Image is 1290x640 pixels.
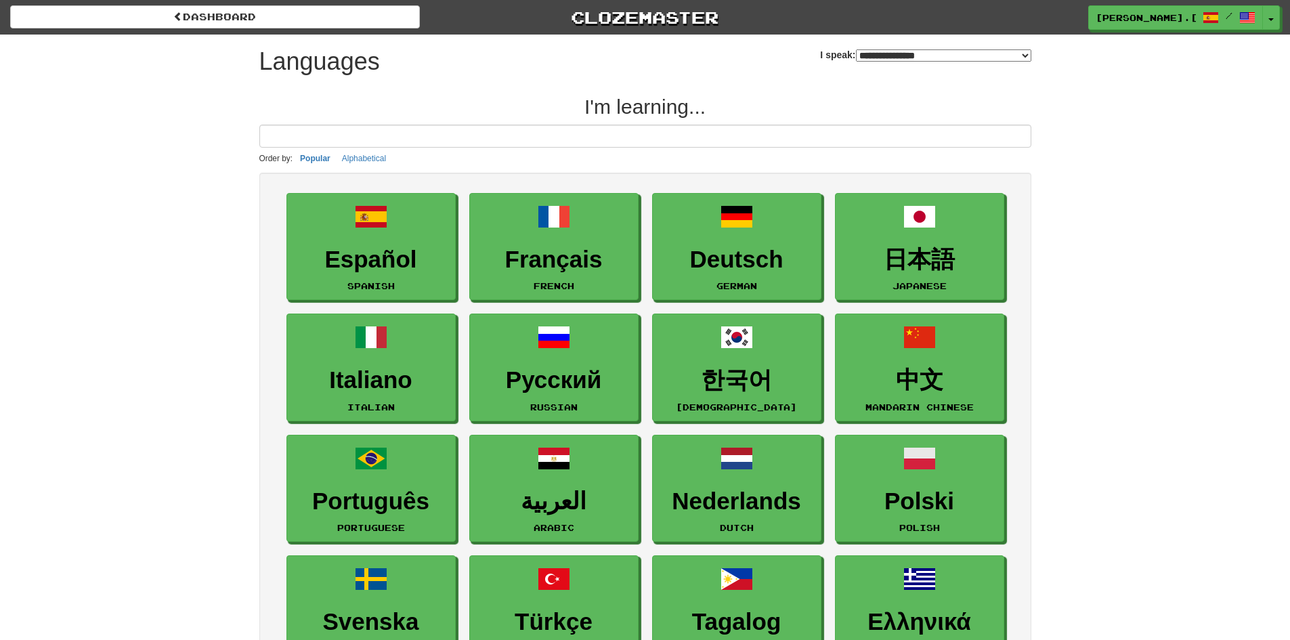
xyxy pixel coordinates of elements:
[440,5,850,29] a: Clozemaster
[286,435,456,542] a: PortuguêsPortuguese
[893,281,947,291] small: Japanese
[660,609,814,635] h3: Tagalog
[842,367,997,393] h3: 中文
[477,367,631,393] h3: Русский
[338,151,390,166] button: Alphabetical
[259,154,293,163] small: Order by:
[477,609,631,635] h3: Türkçe
[286,314,456,421] a: ItalianoItalian
[469,193,639,301] a: FrançaisFrench
[259,48,380,75] h1: Languages
[652,435,821,542] a: NederlandsDutch
[835,435,1004,542] a: PolskiPolish
[534,281,574,291] small: French
[652,314,821,421] a: 한국어[DEMOGRAPHIC_DATA]
[337,523,405,532] small: Portuguese
[720,523,754,532] small: Dutch
[469,435,639,542] a: العربيةArabic
[865,402,974,412] small: Mandarin Chinese
[477,488,631,515] h3: العربية
[1088,5,1263,30] a: [PERSON_NAME].[PERSON_NAME].[PERSON_NAME] /
[835,314,1004,421] a: 中文Mandarin Chinese
[835,193,1004,301] a: 日本語Japanese
[842,247,997,273] h3: 日本語
[716,281,757,291] small: German
[660,488,814,515] h3: Nederlands
[296,151,335,166] button: Popular
[347,281,395,291] small: Spanish
[820,48,1031,62] label: I speak:
[347,402,395,412] small: Italian
[10,5,420,28] a: dashboard
[294,488,448,515] h3: Português
[259,95,1031,118] h2: I'm learning...
[294,367,448,393] h3: Italiano
[286,193,456,301] a: EspañolSpanish
[469,314,639,421] a: РусскийRussian
[534,523,574,532] small: Arabic
[477,247,631,273] h3: Français
[842,488,997,515] h3: Polski
[652,193,821,301] a: DeutschGerman
[856,49,1031,62] select: I speak:
[294,609,448,635] h3: Svenska
[1096,12,1196,24] span: [PERSON_NAME].[PERSON_NAME].[PERSON_NAME]
[1226,11,1232,20] span: /
[899,523,940,532] small: Polish
[842,609,997,635] h3: Ελληνικά
[530,402,578,412] small: Russian
[676,402,797,412] small: [DEMOGRAPHIC_DATA]
[660,367,814,393] h3: 한국어
[660,247,814,273] h3: Deutsch
[294,247,448,273] h3: Español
